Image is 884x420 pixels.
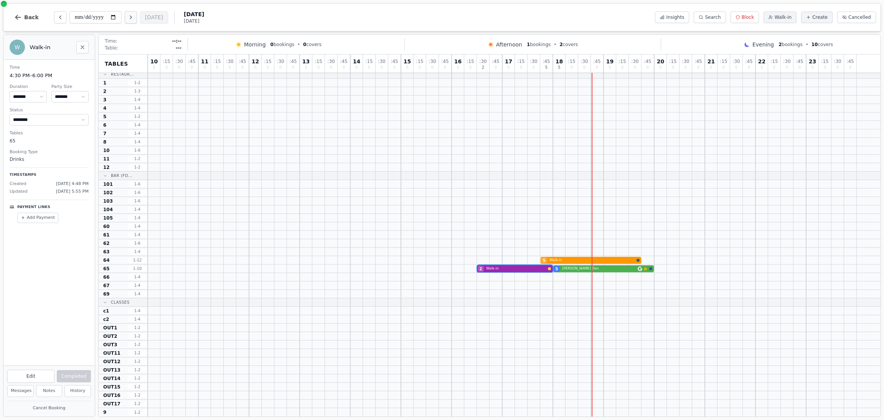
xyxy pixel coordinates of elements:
span: [DATE] [184,18,204,24]
span: 19 [606,59,614,64]
dt: Tables [10,130,89,137]
span: 1 - 4 [128,215,147,221]
span: 1 - 4 [128,97,147,103]
span: OUT2 [103,333,117,339]
span: 23 [809,59,816,64]
span: 1 - 12 [128,257,147,263]
button: Previous day [54,11,66,23]
span: 0 [317,66,320,69]
dt: Duration [10,84,47,90]
span: : 45 [846,59,854,64]
span: 9 [103,409,106,415]
span: : 45 [593,59,600,64]
span: 67 [103,283,110,289]
span: 0 [368,66,370,69]
span: [DATE] 4:48 PM [56,181,89,187]
span: Create [812,14,828,20]
span: 0 [748,66,750,69]
span: 2 [482,66,484,69]
span: 1 - 4 [128,105,147,111]
span: : 15 [669,59,676,64]
span: 14 [353,59,360,64]
span: bookings [527,41,551,48]
span: 0 [583,66,585,69]
span: Afternoon [496,41,522,48]
span: 0 [444,66,446,69]
span: : 15 [213,59,221,64]
dd: 65 [10,137,89,144]
span: Created [10,181,26,187]
span: 0 [672,66,674,69]
span: 0 [836,66,839,69]
span: 0 [203,66,206,69]
span: covers [303,41,322,48]
dt: Booking Type [10,149,89,155]
dt: Time [10,64,89,71]
span: 1 - 2 [128,392,147,398]
span: : 30 [732,59,740,64]
span: 0 [710,66,712,69]
span: 11 [201,59,208,64]
span: : 30 [581,59,588,64]
span: c2 [103,316,109,322]
span: : 15 [365,59,373,64]
span: OUT17 [103,401,120,407]
span: 0 [457,66,459,69]
button: [DATE] [140,11,168,23]
span: 0 [507,66,510,69]
span: 0 [270,42,274,47]
span: : 15 [416,59,423,64]
p: Payment Links [17,205,50,210]
span: : 15 [517,59,524,64]
span: 0 [571,66,573,69]
span: [PERSON_NAME] Don [562,266,636,271]
span: : 45 [441,59,449,64]
span: 1 - 4 [128,223,147,229]
span: 0 [798,66,801,69]
span: OUT12 [103,359,120,365]
span: Bar (Fo... [111,173,132,179]
span: 0 [697,66,699,69]
span: 1 - 2 [128,333,147,339]
dd: Drinks [10,156,89,163]
span: : 30 [834,59,841,64]
span: 0 [279,66,282,69]
span: 0 [178,66,180,69]
span: 0 [419,66,421,69]
span: 1 - 6 [128,147,147,153]
span: Updated [10,189,28,195]
span: 103 [103,198,113,204]
span: 1 - 2 [128,359,147,364]
span: 15 [404,59,411,64]
h2: Walk-in [30,43,72,51]
span: 65 [103,266,110,272]
span: Time: [105,38,117,44]
span: 1 - 2 [128,367,147,373]
span: 5 [556,266,558,272]
button: Block [731,12,759,23]
span: : 15 [163,59,170,64]
span: 1 - 4 [128,316,147,322]
span: 4 [103,105,106,111]
span: 1 - 2 [128,350,147,356]
button: Close [76,41,89,53]
span: 0 [659,66,661,69]
span: 63 [103,249,110,255]
span: 1 - 4 [128,249,147,255]
span: : 30 [429,59,436,64]
span: : 45 [391,59,398,64]
span: 0 [533,66,535,69]
span: 12 [252,59,259,64]
span: Walk-in [775,14,792,20]
span: 17 [505,59,512,64]
span: [DATE] 5:55 PM [56,189,89,195]
span: 13 [302,59,310,64]
span: OUT13 [103,367,120,373]
span: : 15 [264,59,271,64]
span: : 45 [745,59,752,64]
svg: Google booking [638,266,642,271]
span: 0 [165,66,168,69]
span: 1 - 6 [128,190,147,195]
span: 101 [103,181,113,187]
span: 1 - 2 [128,410,147,415]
